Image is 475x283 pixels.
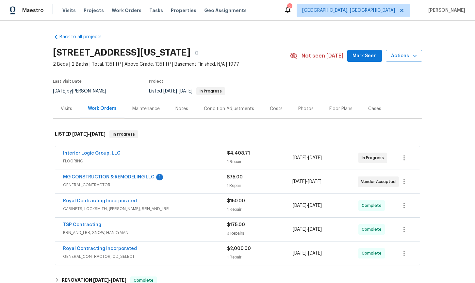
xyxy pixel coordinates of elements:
[90,132,106,136] span: [DATE]
[308,203,322,208] span: [DATE]
[227,175,243,179] span: $75.00
[308,179,321,184] span: [DATE]
[53,34,116,40] a: Back to all projects
[227,230,293,237] div: 3 Repairs
[293,155,322,161] span: -
[156,174,163,180] div: 1
[227,206,293,213] div: 1 Repair
[93,278,109,282] span: [DATE]
[362,226,384,233] span: Complete
[368,106,381,112] div: Cases
[163,89,177,93] span: [DATE]
[62,7,76,14] span: Visits
[227,254,293,260] div: 1 Repair
[293,156,306,160] span: [DATE]
[308,156,322,160] span: [DATE]
[53,87,114,95] div: by [PERSON_NAME]
[293,251,306,256] span: [DATE]
[227,246,251,251] span: $2,000.00
[391,52,417,60] span: Actions
[63,182,227,188] span: GENERAL_CONTRACTOR
[163,89,192,93] span: -
[361,178,398,185] span: Vendor Accepted
[63,151,121,156] a: Interior Logic Group, LLC
[132,106,160,112] div: Maintenance
[426,7,465,14] span: [PERSON_NAME]
[292,179,306,184] span: [DATE]
[293,226,322,233] span: -
[111,278,126,282] span: [DATE]
[72,132,88,136] span: [DATE]
[227,182,292,189] div: 1 Repair
[293,227,306,232] span: [DATE]
[293,250,322,257] span: -
[287,4,292,10] div: 2
[270,106,283,112] div: Costs
[347,50,382,62] button: Mark Seen
[63,158,227,164] span: FLOORING
[22,7,44,14] span: Maestro
[329,106,352,112] div: Floor Plans
[197,89,224,93] span: In Progress
[63,229,227,236] span: BRN_AND_LRR, SNOW, HANDYMAN
[110,131,138,138] span: In Progress
[204,106,254,112] div: Condition Adjustments
[149,8,163,13] span: Tasks
[298,106,314,112] div: Photos
[171,7,196,14] span: Properties
[227,223,245,227] span: $175.00
[53,89,67,93] span: [DATE]
[55,130,106,138] h6: LISTED
[386,50,422,62] button: Actions
[352,52,377,60] span: Mark Seen
[53,61,290,68] span: 2 Beds | 2 Baths | Total: 1351 ft² | Above Grade: 1351 ft² | Basement Finished: N/A | 1977
[204,7,247,14] span: Geo Assignments
[63,175,155,179] a: MG CONSTRUCTION & REMODELING LLC
[93,278,126,282] span: -
[179,89,192,93] span: [DATE]
[308,251,322,256] span: [DATE]
[53,124,422,145] div: LISTED [DATE]-[DATE]In Progress
[227,151,250,156] span: $4,408.71
[362,155,386,161] span: In Progress
[63,246,137,251] a: Royal Contracting Incorporated
[292,178,321,185] span: -
[149,89,225,93] span: Listed
[227,158,293,165] div: 1 Repair
[190,47,202,58] button: Copy Address
[302,53,343,59] span: Not seen [DATE]
[53,79,82,83] span: Last Visit Date
[362,202,384,209] span: Complete
[53,49,190,56] h2: [STREET_ADDRESS][US_STATE]
[63,253,227,260] span: GENERAL_CONTRACTOR, OD_SELECT
[63,199,137,203] a: Royal Contracting Incorporated
[149,79,163,83] span: Project
[175,106,188,112] div: Notes
[63,206,227,212] span: CABINETS, LOCKSMITH, [PERSON_NAME], BRN_AND_LRR
[63,223,101,227] a: TSP Contracting
[293,203,306,208] span: [DATE]
[84,7,104,14] span: Projects
[293,202,322,209] span: -
[227,199,245,203] span: $150.00
[61,106,72,112] div: Visits
[72,132,106,136] span: -
[302,7,395,14] span: [GEOGRAPHIC_DATA], [GEOGRAPHIC_DATA]
[308,227,322,232] span: [DATE]
[362,250,384,257] span: Complete
[88,105,117,112] div: Work Orders
[112,7,141,14] span: Work Orders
